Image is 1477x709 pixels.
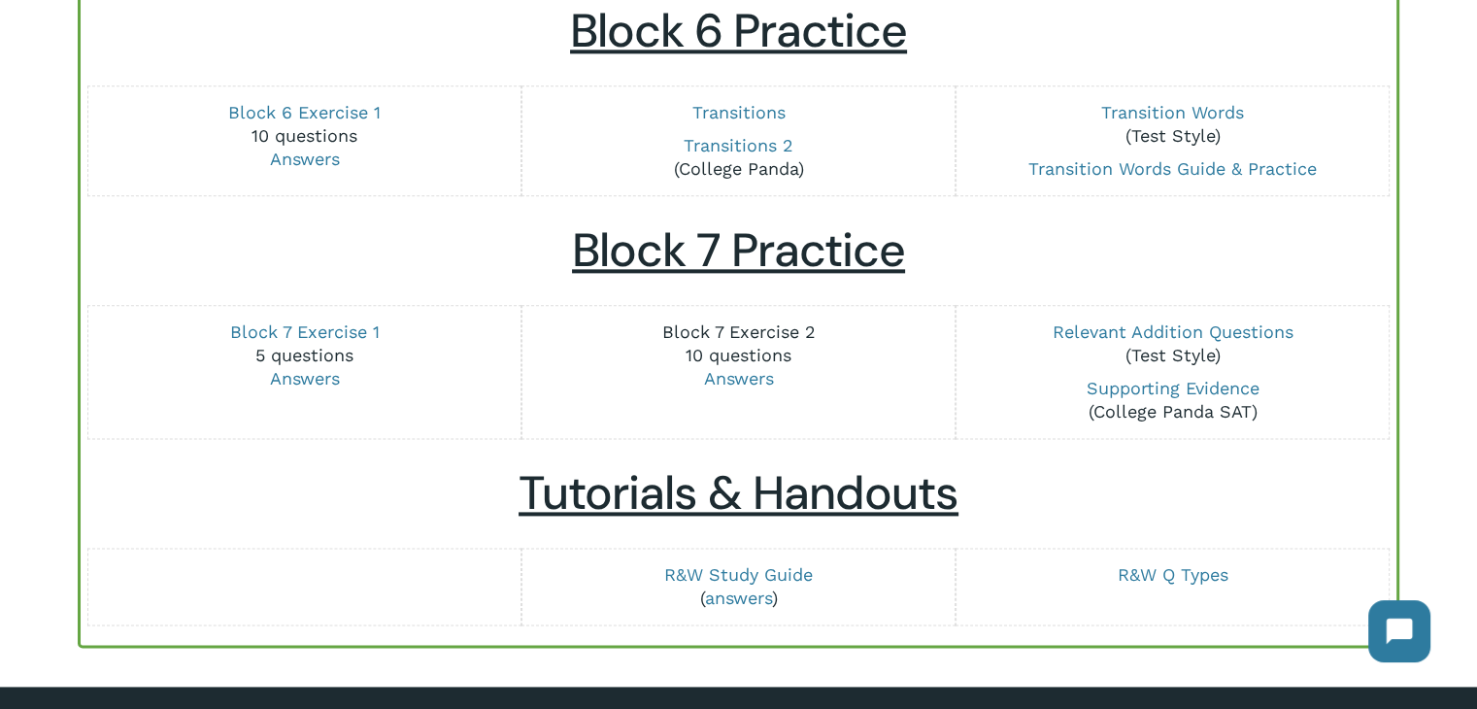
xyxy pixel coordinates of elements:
a: Block 7 Exercise 2 [661,321,815,342]
p: (College Panda) [535,134,941,181]
p: ( ) [535,563,941,610]
a: R&W Study Guide [664,564,813,585]
a: Answers [703,368,773,388]
p: (Test Style) [969,101,1375,148]
a: Transitions [691,102,785,122]
iframe: Chatbot [1349,581,1450,682]
a: Relevant Addition Questions [1052,321,1292,342]
a: Answers [270,368,340,388]
a: R&W Q Types [1117,564,1227,585]
a: Transition Words Guide & Practice [1028,158,1317,179]
a: Block 7 Exercise 1 [230,321,380,342]
a: Transition Words [1101,102,1244,122]
a: Block 6 Exercise 1 [228,102,381,122]
a: Supporting Evidence [1086,378,1259,398]
p: (Test Style) [969,321,1375,367]
p: (College Panda SAT) [969,377,1375,423]
a: Transitions 2 [684,135,793,155]
u: Block 7 Practice [572,219,905,281]
a: answers [704,588,771,608]
p: 5 questions [102,321,508,390]
u: Tutorials & Handouts [519,462,958,523]
p: 10 questions [535,321,941,390]
a: Answers [270,149,340,169]
p: 10 questions [102,101,508,171]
